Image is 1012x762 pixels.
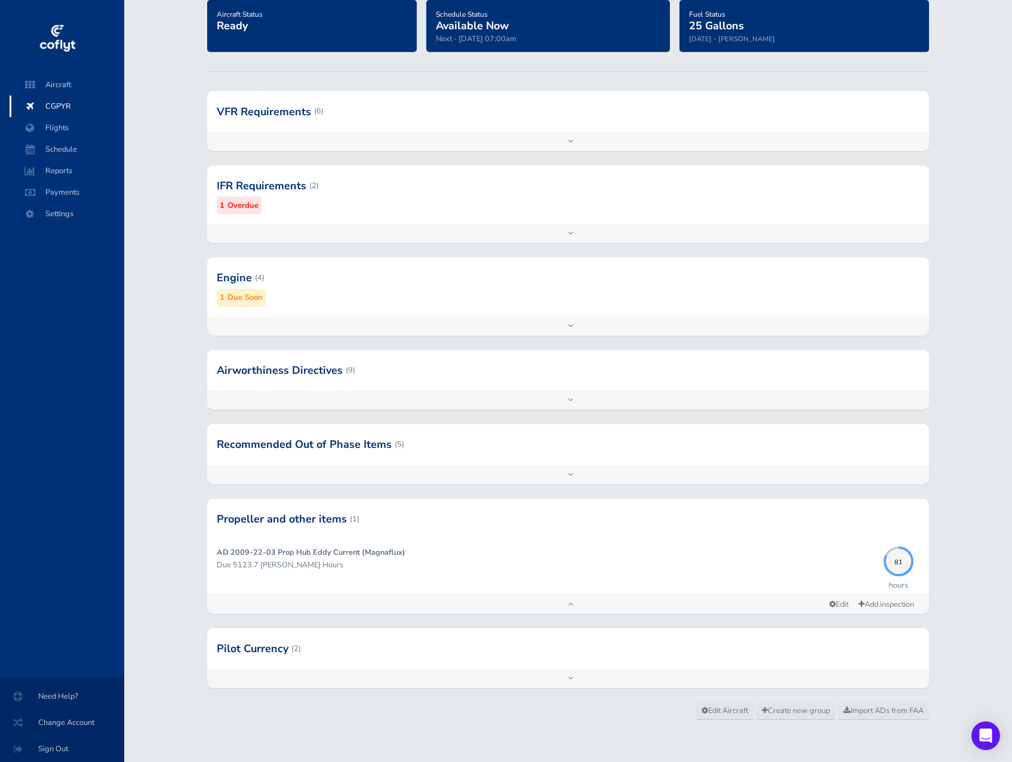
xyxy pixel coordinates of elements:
[436,6,509,33] a: Schedule StatusAvailable Now
[217,547,405,558] strong: AD 2009-22-03 Prop Hub Eddy Current (Magnaflux)
[436,33,516,44] span: Next - [DATE] 07:00am
[21,203,112,225] span: Settings
[844,705,924,716] span: Import ADs from FAA
[825,597,853,613] a: Edit
[689,10,725,19] span: Fuel Status
[689,19,744,33] span: 25 Gallons
[436,10,488,19] span: Schedule Status
[889,579,908,591] p: hours
[227,291,263,304] small: Due Soon
[21,74,112,96] span: Aircraft
[884,557,913,563] span: 81
[21,160,112,182] span: Reports
[21,117,112,139] span: Flights
[756,702,835,720] a: Create new group
[696,702,753,720] a: Edit Aircraft
[689,34,775,44] small: [DATE] - [PERSON_NAME]
[207,539,929,594] a: AD 2009-22-03 Prop Hub Eddy Current (Magnaflux) Due 5123.7 [PERSON_NAME] Hours 81hours
[971,721,1000,750] div: Open Intercom Messenger
[436,19,509,33] span: Available Now
[762,705,830,716] span: Create new group
[14,686,110,707] span: Need Help?
[702,705,748,716] span: Edit Aircraft
[21,96,112,117] span: CGPYR
[14,738,110,760] span: Sign Out
[217,559,878,571] p: Due 5123.7 [PERSON_NAME] Hours
[838,702,929,720] a: Import ADs from FAA
[38,21,77,57] img: coflyt logo
[14,712,110,733] span: Change Account
[227,199,259,212] small: Overdue
[21,182,112,203] span: Payments
[853,596,919,613] a: Add inspection
[829,599,848,610] span: Edit
[21,139,112,160] span: Schedule
[217,19,248,33] span: Ready
[217,10,263,19] span: Aircraft Status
